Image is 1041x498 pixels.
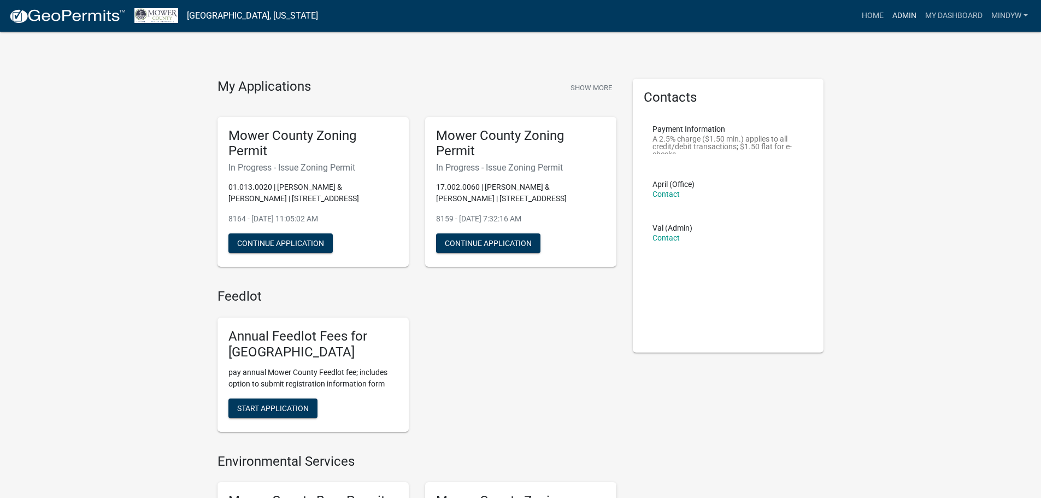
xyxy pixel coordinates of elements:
[652,224,692,232] p: Val (Admin)
[644,90,813,106] h5: Contacts
[987,5,1032,26] a: mindyw
[217,454,616,470] h4: Environmental Services
[228,329,398,360] h5: Annual Feedlot Fees for [GEOGRAPHIC_DATA]
[566,79,616,97] button: Show More
[228,162,398,173] h6: In Progress - Issue Zoning Permit
[652,233,680,242] a: Contact
[652,190,680,198] a: Contact
[217,79,311,95] h4: My Applications
[888,5,921,26] a: Admin
[652,125,804,133] p: Payment Information
[228,399,317,418] button: Start Application
[921,5,987,26] a: My Dashboard
[228,181,398,204] p: 01.013.0020 | [PERSON_NAME] & [PERSON_NAME] | [STREET_ADDRESS]
[436,213,605,225] p: 8159 - [DATE] 7:32:16 AM
[187,7,318,25] a: [GEOGRAPHIC_DATA], [US_STATE]
[237,403,309,412] span: Start Application
[228,128,398,160] h5: Mower County Zoning Permit
[134,8,178,23] img: Mower County, Minnesota
[857,5,888,26] a: Home
[436,162,605,173] h6: In Progress - Issue Zoning Permit
[217,289,616,304] h4: Feedlot
[228,233,333,253] button: Continue Application
[436,128,605,160] h5: Mower County Zoning Permit
[228,213,398,225] p: 8164 - [DATE] 11:05:02 AM
[652,180,695,188] p: April (Office)
[436,181,605,204] p: 17.002.0060 | [PERSON_NAME] & [PERSON_NAME] | [STREET_ADDRESS]
[228,367,398,390] p: pay annual Mower County Feedlot fee; includes option to submit registration information form
[436,233,540,253] button: Continue Application
[652,135,804,154] p: A 2.5% charge ($1.50 min.) applies to all credit/debit transactions; $1.50 flat for e-checks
